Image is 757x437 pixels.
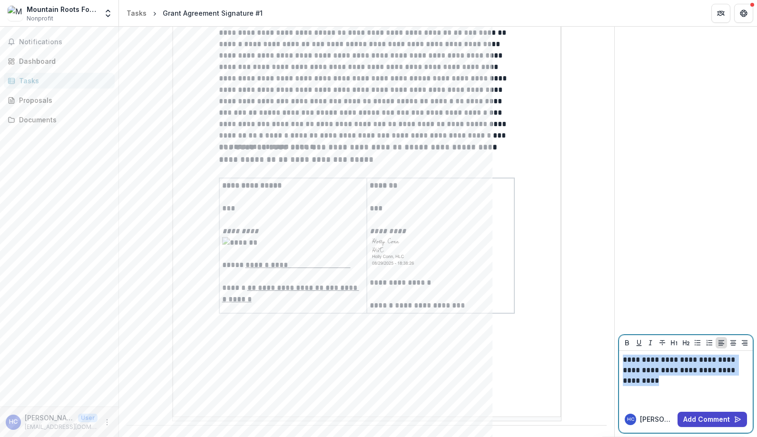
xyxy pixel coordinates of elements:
span: Notifications [19,38,111,46]
div: Grant Agreement Signature #1 [163,8,263,18]
div: Dashboard [19,56,107,66]
div: Mountain Roots Food Project [27,4,98,14]
button: Align Left [716,337,727,348]
a: Proposals [4,92,115,108]
a: Tasks [4,73,115,89]
button: Align Right [739,337,750,348]
button: Open entity switcher [101,4,115,23]
button: More [101,417,113,428]
div: Proposals [19,95,107,105]
button: Bullet List [692,337,703,348]
button: Underline [633,337,645,348]
nav: breadcrumb [123,6,266,20]
img: Mountain Roots Food Project [8,6,23,21]
button: Add Comment [678,412,747,427]
a: Documents [4,112,115,128]
button: Heading 2 [680,337,692,348]
button: Partners [711,4,730,23]
button: Bold [621,337,633,348]
button: Italicize [645,337,656,348]
div: Holly Conn [627,417,634,422]
button: Heading 1 [669,337,680,348]
button: Notifications [4,34,115,50]
button: Strike [657,337,668,348]
div: Tasks [19,76,107,86]
p: [PERSON_NAME] [640,414,674,424]
p: [EMAIL_ADDRESS][DOMAIN_NAME] [25,423,98,431]
a: Dashboard [4,53,115,69]
button: Get Help [734,4,753,23]
a: Tasks [123,6,150,20]
button: Align Center [728,337,739,348]
div: Tasks [127,8,147,18]
div: Holly Conn [9,419,18,425]
p: User [78,414,98,422]
span: Nonprofit [27,14,53,23]
p: [PERSON_NAME] [25,413,74,423]
div: Documents [19,115,107,125]
button: Ordered List [704,337,715,348]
